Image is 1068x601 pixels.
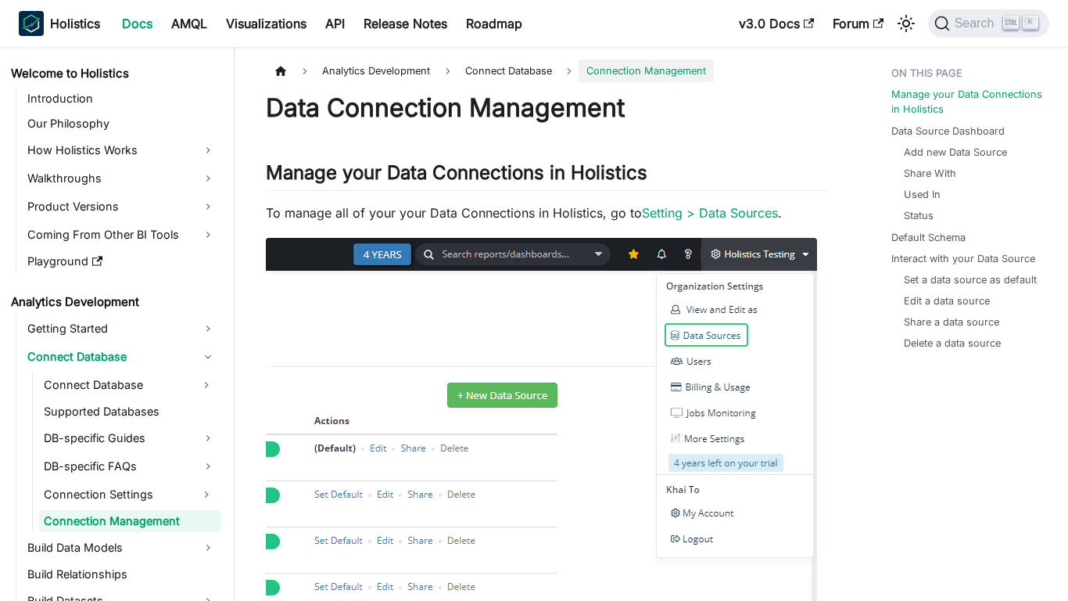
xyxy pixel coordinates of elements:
[50,14,100,33] b: Holistics
[23,138,220,163] a: How Holistics Works
[192,482,220,507] button: Expand sidebar category 'Connection Settings'
[217,11,316,36] a: Visualizations
[457,11,532,36] a: Roadmap
[928,9,1049,38] button: Search (Ctrl+K)
[23,344,220,369] a: Connect Database
[113,11,162,36] a: Docs
[904,272,1037,287] a: Set a data source as default
[39,426,220,451] a: DB-specific Guides
[823,11,893,36] a: Forum
[314,59,438,82] span: Analytics Development
[642,205,778,221] a: Setting > Data Sources
[23,535,220,560] a: Build Data Models
[354,11,457,36] a: Release Notes
[23,194,220,219] a: Product Versions
[579,59,714,82] span: Connection Management
[39,510,220,532] a: Connection Management
[904,336,1001,351] a: Delete a data source
[904,187,941,202] a: Used In
[23,250,220,272] a: Playground
[6,63,220,85] a: Welcome to Holistics
[894,11,919,36] button: Switch between dark and light mode (currently light mode)
[266,161,829,191] h2: Manage your Data Connections in Holistics
[39,372,192,398] a: Connect Database
[891,230,966,245] a: Default Schema
[1023,16,1038,30] kbd: K
[6,291,220,313] a: Analytics Development
[457,59,560,82] span: Connect Database
[904,145,1007,160] a: Add new Data Source
[729,11,823,36] a: v3.0 Docs
[316,11,354,36] a: API
[23,166,220,191] a: Walkthroughs
[19,11,44,36] img: Holistics
[891,87,1044,117] a: Manage your Data Connections in Holistics
[904,315,999,329] a: Share a data source
[950,16,1004,31] span: Search
[192,372,220,398] button: Expand sidebar category 'Connect Database'
[23,222,220,247] a: Coming From Other BI Tools
[266,203,829,222] p: To manage all of your your Data Connections in Holistics, go to .
[39,401,220,423] a: Supported Databases
[891,124,1005,139] a: Data Source Dashboard
[23,316,220,341] a: Getting Started
[904,208,934,223] a: Status
[266,92,829,124] h1: Data Connection Management
[23,113,220,135] a: Our Philosophy
[39,454,220,479] a: DB-specific FAQs
[266,59,296,82] a: Home page
[904,166,956,181] a: Share With
[23,563,220,585] a: Build Relationships
[162,11,217,36] a: AMQL
[23,88,220,110] a: Introduction
[904,293,990,308] a: Edit a data source
[39,482,192,507] a: Connection Settings
[891,251,1035,266] a: Interact with your Data Source
[19,11,100,36] a: HolisticsHolistics
[266,59,829,82] nav: Breadcrumbs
